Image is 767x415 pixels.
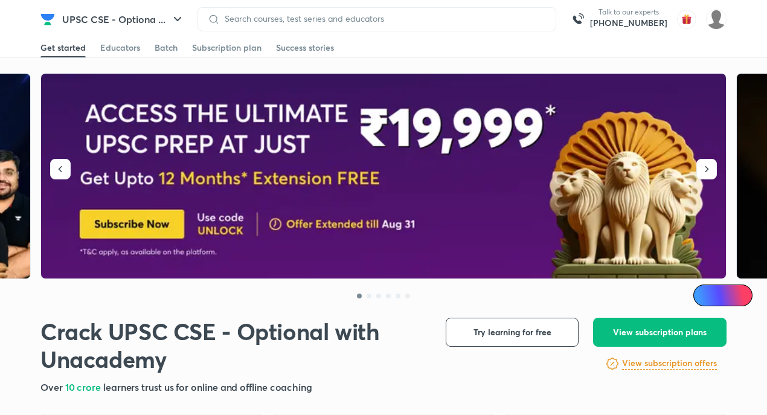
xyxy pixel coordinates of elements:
[40,318,426,373] h1: Crack UPSC CSE - Optional with Unacademy
[100,38,140,57] a: Educators
[155,38,178,57] a: Batch
[473,326,551,338] span: Try learning for free
[65,381,103,393] span: 10 crore
[100,42,140,54] div: Educators
[103,381,312,393] span: learners trust us for online and offline coaching
[40,12,55,27] img: Company Logo
[40,42,86,54] div: Get started
[155,42,178,54] div: Batch
[590,7,667,17] p: Talk to our experts
[446,318,579,347] button: Try learning for free
[693,285,753,306] a: Ai Doubts
[192,42,262,54] div: Subscription plan
[192,38,262,57] a: Subscription plan
[40,381,65,393] span: Over
[590,17,667,29] a: [PHONE_NUMBER]
[701,291,710,300] img: Icon
[713,291,745,300] span: Ai Doubts
[677,10,696,29] img: avatar
[706,9,727,30] img: kuldeep Ahir
[55,7,192,31] button: UPSC CSE - Optiona ...
[622,357,717,370] h6: View subscription offers
[220,14,546,24] input: Search courses, test series and educators
[40,38,86,57] a: Get started
[613,326,707,338] span: View subscription plans
[276,42,334,54] div: Success stories
[593,318,727,347] button: View subscription plans
[566,7,590,31] img: call-us
[622,356,717,371] a: View subscription offers
[276,38,334,57] a: Success stories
